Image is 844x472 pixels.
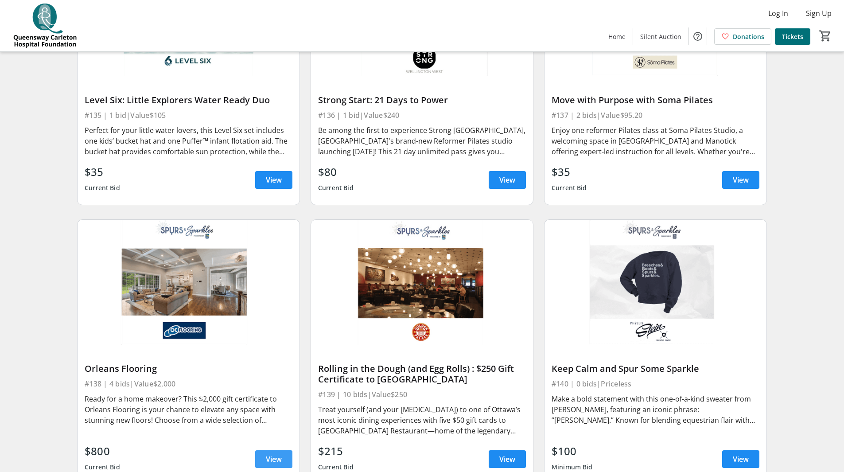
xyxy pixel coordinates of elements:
[689,27,707,45] button: Help
[318,109,526,121] div: #136 | 1 bid | Value $240
[85,109,292,121] div: #135 | 1 bid | Value $105
[85,443,120,459] div: $800
[499,175,515,185] span: View
[552,378,759,390] div: #140 | 0 bids | Priceless
[318,164,354,180] div: $80
[85,95,292,105] div: Level Six: Little Explorers Water Ready Duo
[318,180,354,196] div: Current Bid
[733,454,749,464] span: View
[817,28,833,44] button: Cart
[311,220,533,345] img: Rolling in the Dough (and Egg Rolls) : $250 Gift Certificate to Golden Palace
[552,180,587,196] div: Current Bid
[552,164,587,180] div: $35
[489,450,526,468] a: View
[78,220,299,345] img: Orleans Flooring
[733,175,749,185] span: View
[552,394,759,425] div: Make a bold statement with this one-of-a-kind sweater from [PERSON_NAME], featuring an iconic phr...
[768,8,788,19] span: Log In
[85,394,292,425] div: Ready for a home makeover? This $2,000 gift certificate to Orleans Flooring is your chance to ele...
[255,450,292,468] a: View
[608,32,626,41] span: Home
[318,95,526,105] div: Strong Start: 21 Days to Power
[552,125,759,157] div: Enjoy one reformer Pilates class at Soma Pilates Studio, a welcoming space in [GEOGRAPHIC_DATA] a...
[775,28,810,45] a: Tickets
[633,28,688,45] a: Silent Auction
[85,125,292,157] div: Perfect for your little water lovers, this Level Six set includes one kids’ bucket hat and one Pu...
[552,363,759,374] div: Keep Calm and Spur Some Sparkle
[266,175,282,185] span: View
[5,4,84,48] img: QCH Foundation's Logo
[782,32,803,41] span: Tickets
[799,6,839,20] button: Sign Up
[266,454,282,464] span: View
[640,32,681,41] span: Silent Auction
[85,363,292,374] div: Orleans Flooring
[545,220,766,345] img: Keep Calm and Spur Some Sparkle
[489,171,526,189] a: View
[714,28,771,45] a: Donations
[601,28,633,45] a: Home
[318,363,526,385] div: Rolling in the Dough (and Egg Rolls) : $250 Gift Certificate to [GEOGRAPHIC_DATA]
[722,171,759,189] a: View
[318,125,526,157] div: Be among the first to experience Strong [GEOGRAPHIC_DATA], [GEOGRAPHIC_DATA]'s brand-new Reformer...
[318,388,526,401] div: #139 | 10 bids | Value $250
[761,6,795,20] button: Log In
[552,443,593,459] div: $100
[85,164,120,180] div: $35
[552,95,759,105] div: Move with Purpose with Soma Pilates
[85,180,120,196] div: Current Bid
[318,404,526,436] div: Treat yourself (and your [MEDICAL_DATA]) to one of Ottawa’s most iconic dining experiences with f...
[552,109,759,121] div: #137 | 2 bids | Value $95.20
[499,454,515,464] span: View
[85,378,292,390] div: #138 | 4 bids | Value $2,000
[806,8,832,19] span: Sign Up
[722,450,759,468] a: View
[255,171,292,189] a: View
[318,443,354,459] div: $215
[733,32,764,41] span: Donations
